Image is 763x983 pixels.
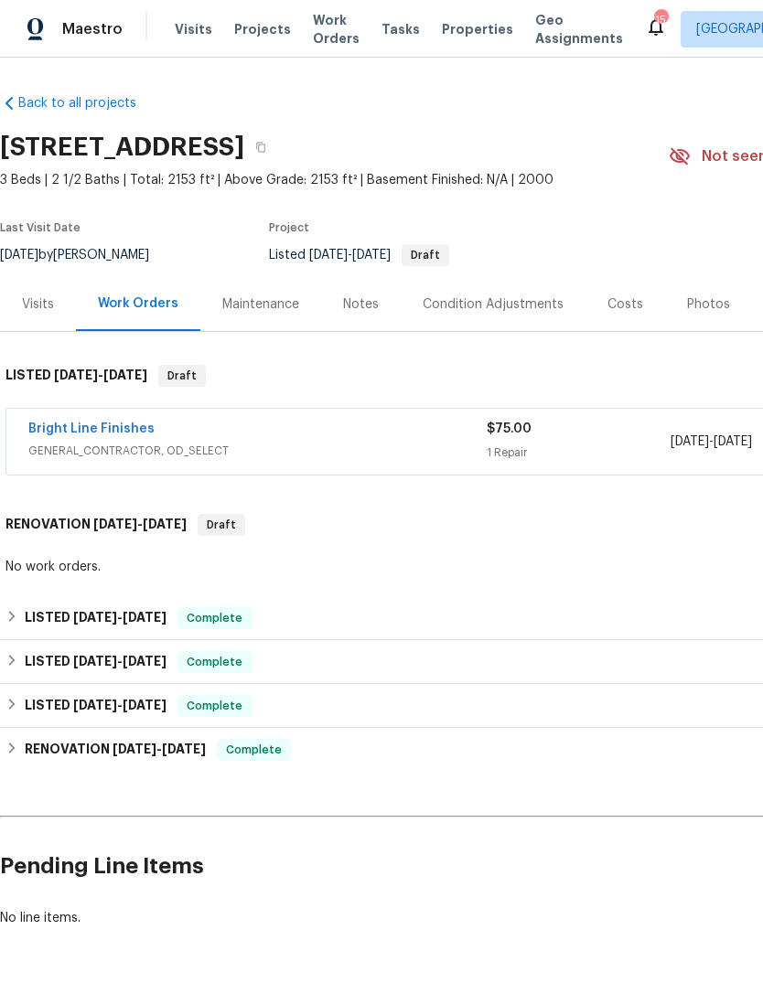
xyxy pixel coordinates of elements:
[671,433,752,451] span: -
[73,699,167,711] span: -
[25,695,167,717] h6: LISTED
[5,514,187,536] h6: RENOVATION
[219,741,289,759] span: Complete
[687,295,730,314] div: Photos
[352,249,391,262] span: [DATE]
[54,369,98,381] span: [DATE]
[123,699,167,711] span: [DATE]
[73,699,117,711] span: [DATE]
[607,295,643,314] div: Costs
[671,435,709,448] span: [DATE]
[343,295,379,314] div: Notes
[93,518,187,530] span: -
[162,743,206,755] span: [DATE]
[423,295,564,314] div: Condition Adjustments
[179,609,250,627] span: Complete
[535,11,623,48] span: Geo Assignments
[5,365,147,387] h6: LISTED
[73,611,167,624] span: -
[222,295,299,314] div: Maintenance
[113,743,206,755] span: -
[28,442,487,460] span: GENERAL_CONTRACTOR, OD_SELECT
[199,516,243,534] span: Draft
[487,422,532,435] span: $75.00
[309,249,348,262] span: [DATE]
[381,23,420,36] span: Tasks
[123,611,167,624] span: [DATE]
[714,435,752,448] span: [DATE]
[25,607,167,629] h6: LISTED
[25,739,206,761] h6: RENOVATION
[54,369,147,381] span: -
[234,20,291,38] span: Projects
[98,294,178,313] div: Work Orders
[313,11,360,48] span: Work Orders
[269,249,449,262] span: Listed
[179,697,250,715] span: Complete
[73,655,167,668] span: -
[143,518,187,530] span: [DATE]
[309,249,391,262] span: -
[269,222,309,233] span: Project
[487,443,670,462] div: 1 Repair
[103,369,147,381] span: [DATE]
[113,743,156,755] span: [DATE]
[179,653,250,671] span: Complete
[25,651,167,673] h6: LISTED
[62,20,123,38] span: Maestro
[160,367,204,385] span: Draft
[28,422,155,435] a: Bright Line Finishes
[123,655,167,668] span: [DATE]
[442,20,513,38] span: Properties
[93,518,137,530] span: [DATE]
[654,11,667,29] div: 15
[403,250,447,261] span: Draft
[73,611,117,624] span: [DATE]
[22,295,54,314] div: Visits
[244,131,277,164] button: Copy Address
[175,20,212,38] span: Visits
[73,655,117,668] span: [DATE]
